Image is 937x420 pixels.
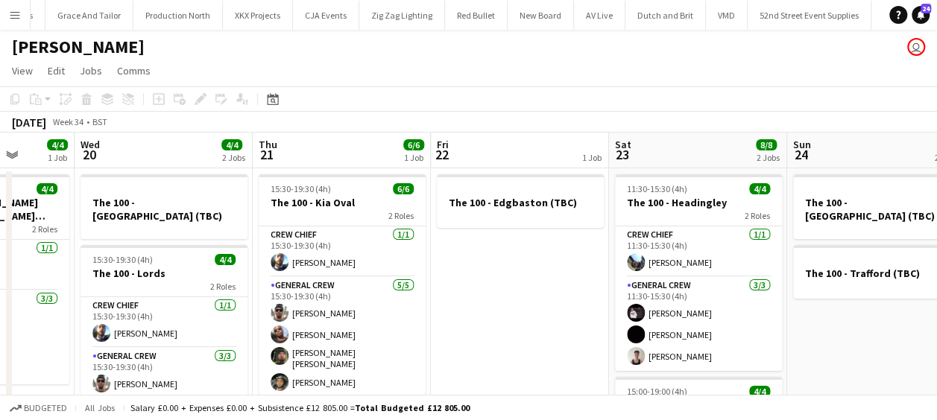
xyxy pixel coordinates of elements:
[615,277,782,371] app-card-role: General Crew3/311:30-15:30 (4h)[PERSON_NAME][PERSON_NAME][PERSON_NAME]
[222,152,245,163] div: 2 Jobs
[256,146,277,163] span: 21
[745,210,770,221] span: 2 Roles
[706,1,748,30] button: VMD
[749,183,770,194] span: 4/4
[215,254,236,265] span: 4/4
[912,6,930,24] a: 24
[45,1,133,30] button: Grace And Tailor
[223,1,293,30] button: XKX Projects
[133,1,223,30] button: Production North
[359,1,445,30] button: Zig Zag Lighting
[437,196,604,209] h3: The 100 - Edgbaston (TBC)
[293,1,359,30] button: CJA Events
[259,174,426,395] app-job-card: 15:30-19:30 (4h)6/6The 100 - Kia Oval2 RolesCrew Chief1/115:30-19:30 (4h)[PERSON_NAME]General Cre...
[259,138,277,151] span: Thu
[627,386,687,397] span: 15:00-19:00 (4h)
[627,183,687,194] span: 11:30-15:30 (4h)
[615,196,782,209] h3: The 100 - Headingley
[92,254,153,265] span: 15:30-19:30 (4h)
[791,146,811,163] span: 24
[259,196,426,209] h3: The 100 - Kia Oval
[42,61,71,80] a: Edit
[12,36,145,58] h1: [PERSON_NAME]
[80,64,102,77] span: Jobs
[48,64,65,77] span: Edit
[437,174,604,228] app-job-card: The 100 - Edgbaston (TBC)
[355,402,470,413] span: Total Budgeted £12 805.00
[756,139,777,150] span: 8/8
[907,38,925,56] app-user-avatar: Dominic Riley
[81,267,247,280] h3: The 100 - Lords
[78,146,100,163] span: 20
[221,139,242,150] span: 4/4
[615,174,782,371] app-job-card: 11:30-15:30 (4h)4/4The 100 - Headingley2 RolesCrew Chief1/111:30-15:30 (4h)[PERSON_NAME]General C...
[259,277,426,419] app-card-role: General Crew5/515:30-19:30 (4h)[PERSON_NAME][PERSON_NAME][PERSON_NAME] [PERSON_NAME][PERSON_NAME]
[271,183,331,194] span: 15:30-19:30 (4h)
[615,226,782,277] app-card-role: Crew Chief1/111:30-15:30 (4h)[PERSON_NAME]
[12,64,33,77] span: View
[388,210,414,221] span: 2 Roles
[81,138,100,151] span: Wed
[403,139,424,150] span: 6/6
[793,138,811,151] span: Sun
[437,138,449,151] span: Fri
[49,116,86,127] span: Week 34
[508,1,574,30] button: New Board
[445,1,508,30] button: Red Bullet
[6,61,39,80] a: View
[32,223,57,235] span: 2 Roles
[24,403,67,413] span: Budgeted
[757,152,780,163] div: 2 Jobs
[613,146,631,163] span: 23
[748,1,871,30] button: 52nd Street Event Supplies
[435,146,449,163] span: 22
[130,402,470,413] div: Salary £0.00 + Expenses £0.00 + Subsistence £12 805.00 =
[81,196,247,223] h3: The 100 - [GEOGRAPHIC_DATA] (TBC)
[92,116,107,127] div: BST
[615,138,631,151] span: Sat
[749,386,770,397] span: 4/4
[404,152,423,163] div: 1 Job
[117,64,151,77] span: Comms
[393,183,414,194] span: 6/6
[921,4,931,13] span: 24
[82,402,118,413] span: All jobs
[111,61,157,80] a: Comms
[574,1,625,30] button: AV Live
[81,174,247,239] app-job-card: The 100 - [GEOGRAPHIC_DATA] (TBC)
[259,226,426,277] app-card-role: Crew Chief1/115:30-19:30 (4h)[PERSON_NAME]
[625,1,706,30] button: Dutch and Brit
[871,1,912,30] button: Vive
[582,152,602,163] div: 1 Job
[48,152,67,163] div: 1 Job
[47,139,68,150] span: 4/4
[81,297,247,348] app-card-role: Crew Chief1/115:30-19:30 (4h)[PERSON_NAME]
[12,115,46,130] div: [DATE]
[7,400,69,416] button: Budgeted
[210,281,236,292] span: 2 Roles
[74,61,108,80] a: Jobs
[37,183,57,194] span: 4/4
